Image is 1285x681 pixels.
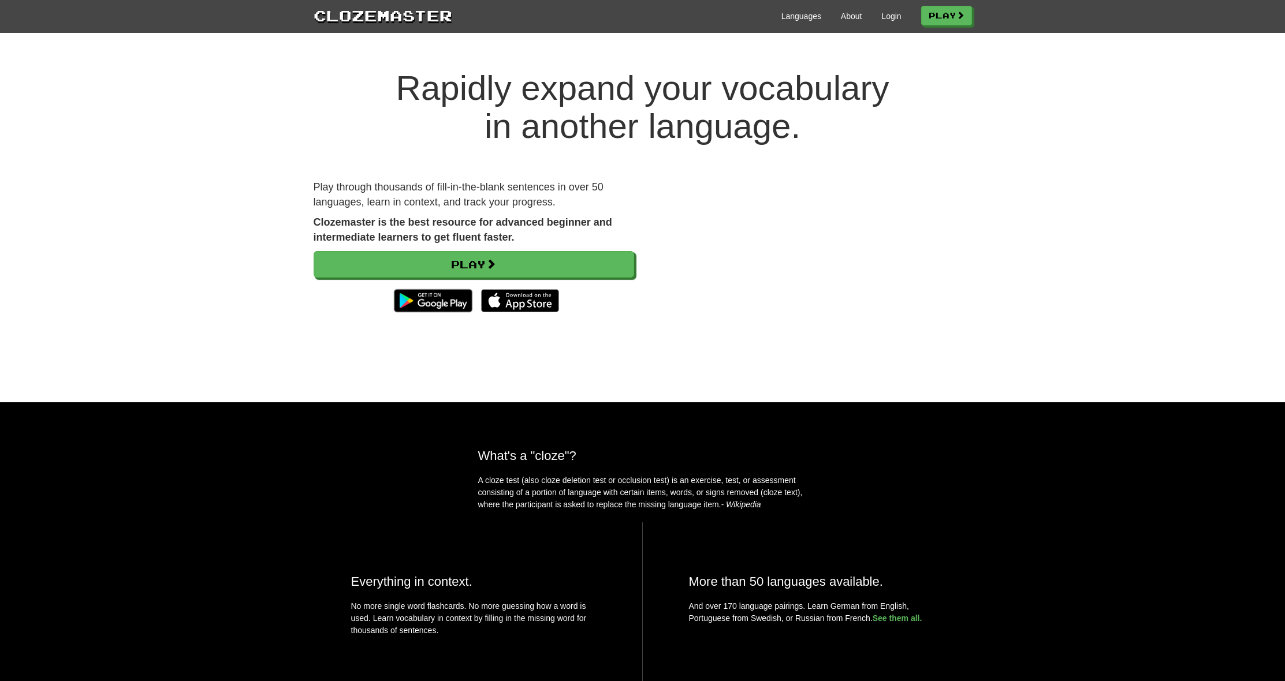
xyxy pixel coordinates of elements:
h2: More than 50 languages available. [689,574,934,589]
a: About [841,10,862,22]
p: Play through thousands of fill-in-the-blank sentences in over 50 languages, learn in context, and... [314,180,634,209]
a: Clozemaster [314,5,452,26]
h2: Everything in context. [351,574,596,589]
a: Languages [781,10,821,22]
img: Get it on Google Play [388,283,478,318]
p: No more single word flashcards. No more guessing how a word is used. Learn vocabulary in context ... [351,600,596,642]
h2: What's a "cloze"? [478,448,807,463]
img: Download_on_the_App_Store_Badge_US-UK_135x40-25178aeef6eb6b83b96f5f2d004eda3bffbb37122de64afbaef7... [481,289,559,312]
em: - Wikipedia [721,500,761,509]
p: A cloze test (also cloze deletion test or occlusion test) is an exercise, test, or assessment con... [478,474,807,511]
a: See them all. [873,613,922,623]
p: And over 170 language pairings. Learn German from English, Portuguese from Swedish, or Russian fr... [689,600,934,624]
strong: Clozemaster is the best resource for advanced beginner and intermediate learners to get fluent fa... [314,216,612,243]
a: Login [881,10,901,22]
a: Play [921,6,972,25]
a: Play [314,251,634,278]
